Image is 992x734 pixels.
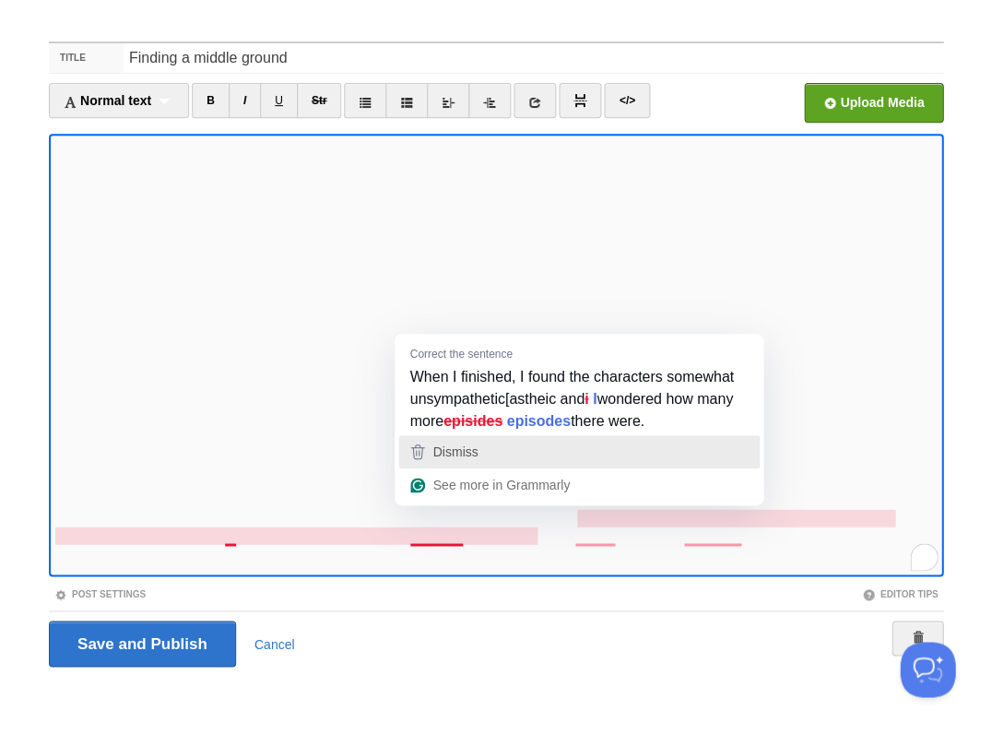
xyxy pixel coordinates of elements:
input: Save and Publish [49,621,236,667]
a: U [260,83,298,118]
span: Normal text [64,93,151,108]
label: Title [49,43,124,73]
a: Str [297,83,342,118]
a: Post Settings [54,588,146,598]
a: B [192,83,230,118]
del: Str [312,94,327,107]
a: I [229,83,261,118]
a: </> [604,83,649,118]
iframe: Help Scout Beacon - Open [900,642,955,697]
img: pagebreak-icon.png [573,94,586,107]
a: Editor Tips [862,588,938,598]
a: Cancel [254,636,295,651]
